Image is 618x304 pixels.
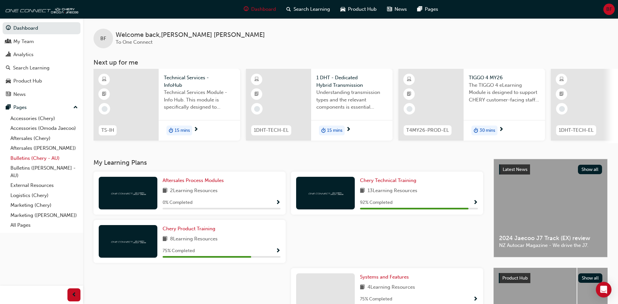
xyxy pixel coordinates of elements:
span: Dashboard [251,6,276,13]
img: oneconnect [110,238,146,244]
a: Product HubShow all [499,273,602,283]
span: Chery Technical Training [360,177,416,183]
span: prev-icon [72,291,77,299]
a: Bulletins (Chery - AU) [8,153,80,163]
span: people-icon [6,39,11,45]
div: Analytics [13,51,34,58]
a: Chery Product Training [163,225,218,233]
span: Show Progress [473,296,478,302]
a: Dashboard [3,22,80,34]
span: Show Progress [473,200,478,206]
span: News [395,6,407,13]
span: search-icon [286,5,291,13]
span: Welcome back , [PERSON_NAME] [PERSON_NAME] [116,31,265,39]
a: Aftersales (Chery) [8,133,80,144]
span: guage-icon [244,5,249,13]
span: 1DHT-TECH-EL [559,127,594,134]
span: Pages [425,6,438,13]
a: External Resources [8,180,80,190]
button: Show all [578,165,602,174]
span: BF [100,35,106,42]
a: search-iconSearch Learning [281,3,335,16]
span: Chery Product Training [163,226,215,232]
span: book-icon [163,187,167,195]
span: book-icon [360,283,365,292]
img: oneconnect [308,190,343,196]
span: TS-IH [101,127,114,134]
span: 30 mins [480,127,495,134]
h3: My Learning Plans [93,159,483,166]
h3: Next up for me [83,59,618,66]
span: 4 Learning Resources [367,283,415,292]
span: Systems and Features [360,274,409,280]
span: NZ Autocar Magazine - We drive the J7. [499,242,602,249]
a: Marketing (Chery) [8,200,80,210]
span: Product Hub [348,6,377,13]
a: Systems and Features [360,273,411,281]
span: next-icon [194,127,198,133]
span: learningResourceType_ELEARNING-icon [102,75,107,84]
span: car-icon [340,5,345,13]
a: Latest NewsShow all [499,164,602,175]
div: Pages [13,104,27,111]
span: 2024 Jaecoo J7 Track (EX) review [499,235,602,242]
span: learningRecordVerb_NONE-icon [407,106,412,112]
span: up-icon [73,103,78,112]
div: Product Hub [13,77,42,85]
a: Chery Technical Training [360,177,419,184]
div: News [13,91,26,98]
span: next-icon [499,127,504,133]
span: 75 % Completed [163,247,195,255]
span: booktick-icon [254,90,259,99]
span: learningRecordVerb_NONE-icon [102,106,108,112]
button: Show Progress [473,295,478,303]
a: T4MY26-PROD-ELTIGGO 4 MY26The TIGGO 4 eLearning Module is designed to support CHERY customer-faci... [398,69,545,141]
div: Search Learning [13,64,50,72]
button: DashboardMy TeamAnalyticsSearch LearningProduct HubNews [3,21,80,101]
span: 15 mins [327,127,342,134]
a: news-iconNews [382,3,412,16]
span: Show Progress [276,248,280,254]
a: Accessories (Chery) [8,114,80,124]
span: learningResourceType_ELEARNING-icon [407,75,411,84]
span: Search Learning [294,6,330,13]
img: oneconnect [3,3,78,16]
span: To One Connect [116,39,152,45]
div: My Team [13,38,34,45]
span: car-icon [6,78,11,84]
button: Show Progress [276,199,280,207]
a: News [3,88,80,100]
span: learningResourceType_ELEARNING-icon [254,75,259,84]
span: 0 % Completed [163,199,193,206]
a: Aftersales ([PERSON_NAME]) [8,143,80,153]
a: car-iconProduct Hub [335,3,382,16]
span: duration-icon [321,126,326,135]
span: book-icon [163,235,167,243]
span: next-icon [346,127,351,133]
span: duration-icon [474,126,478,135]
span: search-icon [6,65,10,71]
span: 92 % Completed [360,199,393,206]
span: Understanding transmission types and the relevant components is essential knowledge required for ... [316,89,387,111]
a: Marketing ([PERSON_NAME]) [8,210,80,220]
span: Technical Services Module - Info Hub. This module is specifically designed to address the require... [164,89,235,111]
a: Latest NewsShow all2024 Jaecoo J7 Track (EX) reviewNZ Autocar Magazine - We drive the J7. [494,159,608,257]
span: 15 mins [175,127,190,134]
a: Analytics [3,49,80,61]
a: Accessories (Omoda Jaecoo) [8,123,80,133]
button: Show Progress [473,199,478,207]
span: booktick-icon [559,90,564,99]
span: Technical Services - InfoHub [164,74,235,89]
a: Product Hub [3,75,80,87]
span: learningResourceType_ELEARNING-icon [559,75,564,84]
span: 8 Learning Resources [170,235,218,243]
span: booktick-icon [407,90,411,99]
div: Open Intercom Messenger [596,282,611,297]
span: 75 % Completed [360,296,392,303]
a: All Pages [8,220,80,230]
span: pages-icon [6,105,11,111]
span: duration-icon [169,126,173,135]
a: Search Learning [3,62,80,74]
span: 1DHT-TECH-EL [254,127,289,134]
